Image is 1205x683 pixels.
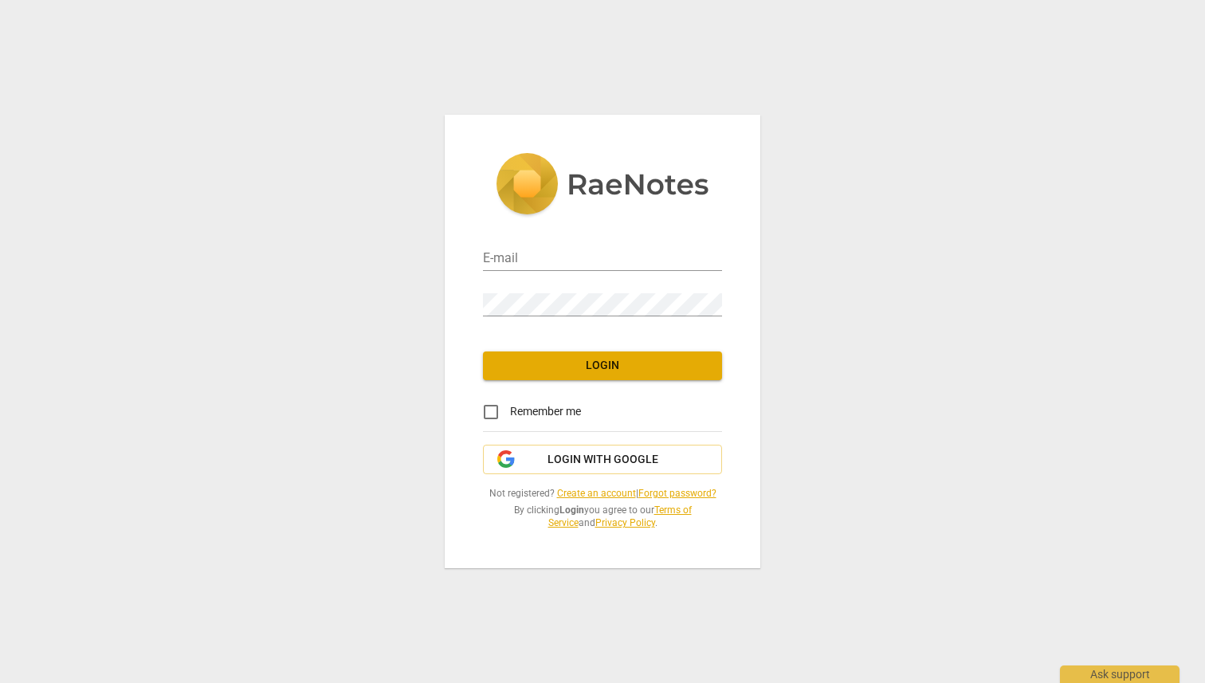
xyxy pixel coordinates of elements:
[559,504,584,516] b: Login
[496,358,709,374] span: Login
[548,452,658,468] span: Login with Google
[483,351,722,380] button: Login
[638,488,716,499] a: Forgot password?
[548,504,692,529] a: Terms of Service
[496,153,709,218] img: 5ac2273c67554f335776073100b6d88f.svg
[483,504,722,530] span: By clicking you agree to our and .
[1060,665,1179,683] div: Ask support
[557,488,636,499] a: Create an account
[595,517,655,528] a: Privacy Policy
[483,487,722,500] span: Not registered? |
[483,445,722,475] button: Login with Google
[510,403,581,420] span: Remember me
